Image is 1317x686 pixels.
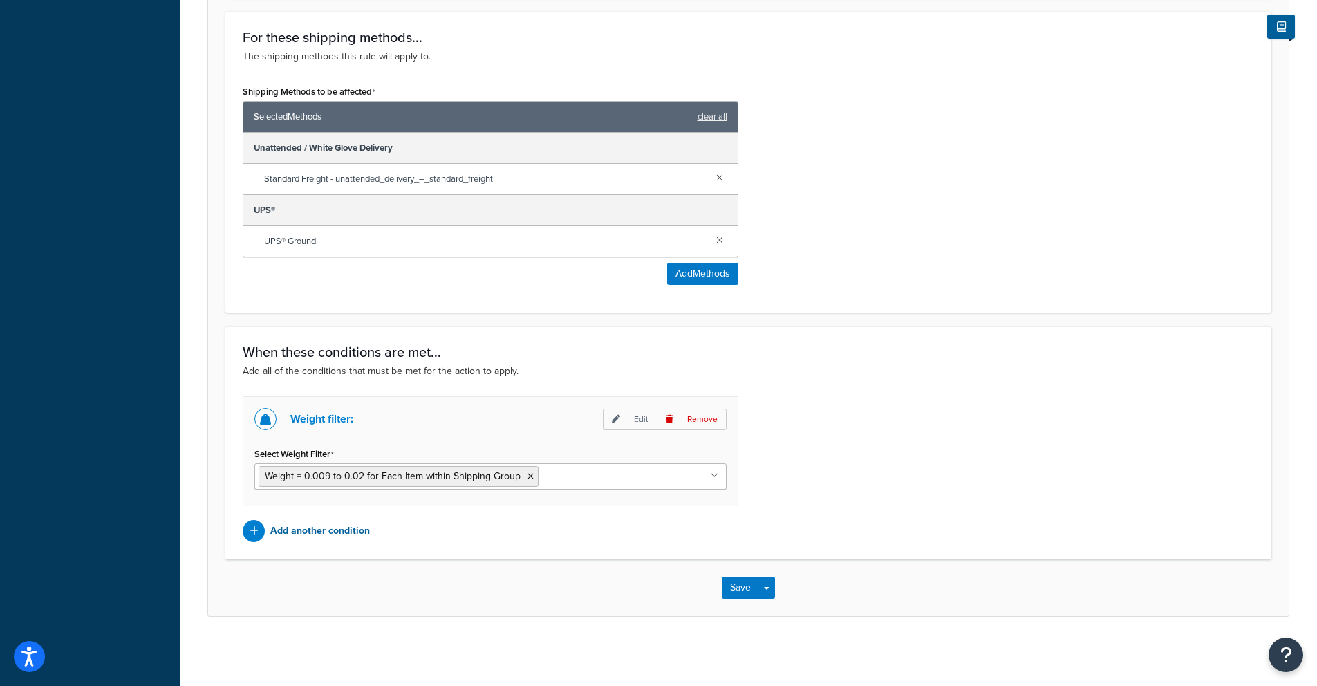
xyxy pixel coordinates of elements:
button: AddMethods [667,263,738,285]
p: Weight filter: [290,409,353,429]
span: Standard Freight - unattended_delivery_–_standard_freight [264,169,705,189]
p: Edit [603,409,657,430]
label: Shipping Methods to be affected [243,86,375,98]
button: Show Help Docs [1267,15,1295,39]
div: Unattended / White Glove Delivery [243,133,738,164]
span: Selected Methods [254,107,691,127]
p: Add all of the conditions that must be met for the action to apply. [243,364,1254,379]
div: UPS® [243,195,738,226]
label: Select Weight Filter [254,449,334,460]
button: Open Resource Center [1269,638,1303,672]
span: UPS® Ground [264,232,705,251]
button: Save [722,577,759,599]
span: Weight = 0.009 to 0.02 for Each Item within Shipping Group [265,469,521,483]
h3: When these conditions are met... [243,344,1254,360]
p: Remove [657,409,727,430]
p: Add another condition [270,521,370,541]
h3: For these shipping methods... [243,30,1254,45]
p: The shipping methods this rule will apply to. [243,49,1254,64]
a: clear all [698,107,727,127]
